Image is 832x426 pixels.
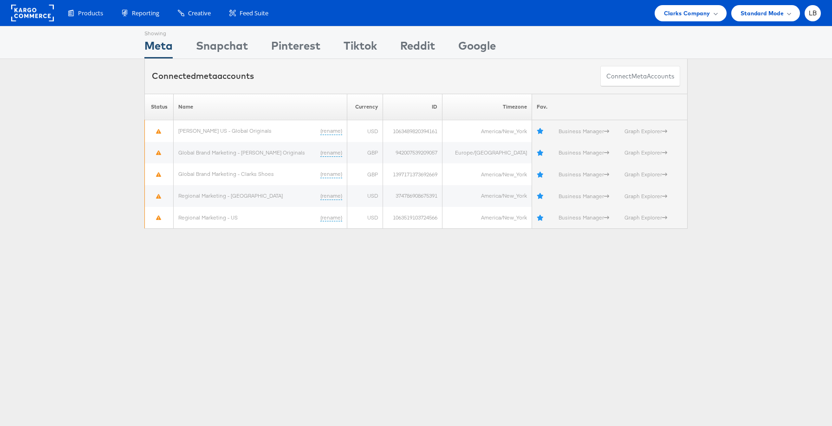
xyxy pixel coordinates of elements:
[741,8,784,18] span: Standard Mode
[442,185,532,207] td: America/New_York
[383,185,442,207] td: 374786908675391
[179,192,283,199] a: Regional Marketing - [GEOGRAPHIC_DATA]
[400,38,435,58] div: Reddit
[631,72,647,81] span: meta
[383,163,442,185] td: 1397171373692669
[320,149,342,157] a: (rename)
[196,38,248,58] div: Snapchat
[347,120,383,142] td: USD
[347,94,383,120] th: Currency
[320,127,342,135] a: (rename)
[188,9,211,18] span: Creative
[442,207,532,229] td: America/New_York
[196,71,217,81] span: meta
[271,38,320,58] div: Pinterest
[320,170,342,178] a: (rename)
[383,142,442,164] td: 942007539209057
[78,9,103,18] span: Products
[624,214,667,221] a: Graph Explorer
[600,66,680,87] button: ConnectmetaAccounts
[442,94,532,120] th: Timezone
[347,163,383,185] td: GBP
[240,9,268,18] span: Feed Suite
[179,149,305,156] a: Global Brand Marketing - [PERSON_NAME] Originals
[624,149,667,156] a: Graph Explorer
[347,185,383,207] td: USD
[145,94,174,120] th: Status
[347,142,383,164] td: GBP
[559,149,610,156] a: Business Manager
[320,192,342,200] a: (rename)
[144,38,173,58] div: Meta
[559,128,610,135] a: Business Manager
[624,192,667,199] a: Graph Explorer
[624,128,667,135] a: Graph Explorer
[179,170,274,177] a: Global Brand Marketing - Clarks Shoes
[347,207,383,229] td: USD
[383,120,442,142] td: 1063489820394161
[152,70,254,82] div: Connected accounts
[174,94,347,120] th: Name
[442,163,532,185] td: America/New_York
[442,142,532,164] td: Europe/[GEOGRAPHIC_DATA]
[179,127,272,134] a: [PERSON_NAME] US - Global Originals
[132,9,159,18] span: Reporting
[344,38,377,58] div: Tiktok
[624,171,667,178] a: Graph Explorer
[559,214,610,221] a: Business Manager
[144,26,173,38] div: Showing
[559,192,610,199] a: Business Manager
[320,213,342,221] a: (rename)
[383,94,442,120] th: ID
[442,120,532,142] td: America/New_York
[664,8,710,18] span: Clarks Company
[179,213,238,220] a: Regional Marketing - US
[458,38,496,58] div: Google
[383,207,442,229] td: 1063519103724566
[809,10,817,16] span: LB
[559,171,610,178] a: Business Manager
